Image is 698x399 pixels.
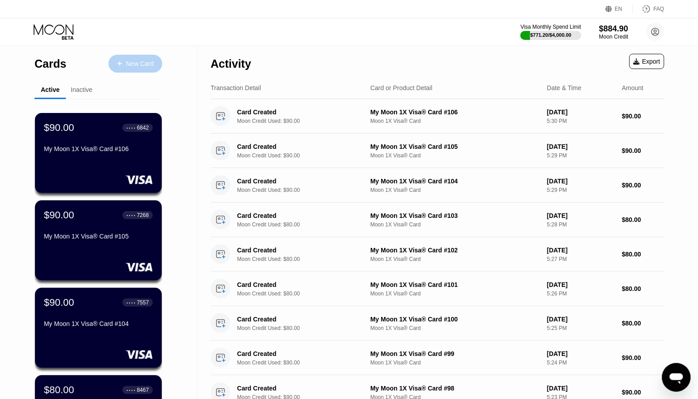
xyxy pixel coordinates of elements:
[370,291,540,297] div: Moon 1X Visa® Card
[237,350,365,357] div: Card Created
[599,24,629,40] div: $884.90Moon Credit
[44,209,74,221] div: $90.00
[237,281,365,288] div: Card Created
[44,122,74,134] div: $90.00
[547,291,615,297] div: 5:26 PM
[137,299,149,306] div: 7557
[547,325,615,331] div: 5:25 PM
[370,212,540,219] div: My Moon 1X Visa® Card #103
[547,178,615,185] div: [DATE]
[211,341,664,375] div: Card CreatedMoon Credit Used: $90.00My Moon 1X Visa® Card #99Moon 1X Visa® Card[DATE]5:24 PM$90.00
[622,320,665,327] div: $80.00
[599,34,629,40] div: Moon Credit
[370,143,540,150] div: My Moon 1X Visa® Card #105
[622,182,665,189] div: $90.00
[622,216,665,223] div: $80.00
[370,385,540,392] div: My Moon 1X Visa® Card #98
[547,212,615,219] div: [DATE]
[237,187,374,193] div: Moon Credit Used: $90.00
[370,325,540,331] div: Moon 1X Visa® Card
[370,247,540,254] div: My Moon 1X Visa® Card #102
[35,57,66,70] div: Cards
[41,86,60,93] div: Active
[237,360,374,366] div: Moon Credit Used: $90.00
[237,108,365,116] div: Card Created
[622,84,644,91] div: Amount
[35,113,162,193] div: $90.00● ● ● ●6842My Moon 1X Visa® Card #106
[622,251,665,258] div: $80.00
[606,4,633,13] div: EN
[211,306,664,341] div: Card CreatedMoon Credit Used: $80.00My Moon 1X Visa® Card #100Moon 1X Visa® Card[DATE]5:25 PM$80.00
[547,316,615,323] div: [DATE]
[547,143,615,150] div: [DATE]
[44,297,74,308] div: $90.00
[137,212,149,218] div: 7268
[237,316,365,323] div: Card Created
[547,84,581,91] div: Date & Time
[237,256,374,262] div: Moon Credit Used: $80.00
[126,389,135,391] div: ● ● ● ●
[126,214,135,217] div: ● ● ● ●
[370,152,540,159] div: Moon 1X Visa® Card
[237,152,374,159] div: Moon Credit Used: $90.00
[633,58,660,65] div: Export
[44,320,153,327] div: My Moon 1X Visa® Card #104
[211,134,664,168] div: Card CreatedMoon Credit Used: $90.00My Moon 1X Visa® Card #105Moon 1X Visa® Card[DATE]5:29 PM$90.00
[615,6,623,12] div: EN
[44,384,74,396] div: $80.00
[211,99,664,134] div: Card CreatedMoon Credit Used: $90.00My Moon 1X Visa® Card #106Moon 1X Visa® Card[DATE]5:30 PM$90.00
[622,389,665,396] div: $90.00
[237,221,374,228] div: Moon Credit Used: $80.00
[71,86,92,93] div: Inactive
[547,108,615,116] div: [DATE]
[126,60,154,68] div: New Card
[237,385,365,392] div: Card Created
[547,350,615,357] div: [DATE]
[370,281,540,288] div: My Moon 1X Visa® Card #101
[211,84,261,91] div: Transaction Detail
[370,187,540,193] div: Moon 1X Visa® Card
[622,113,665,120] div: $90.00
[108,55,162,73] div: New Card
[237,291,374,297] div: Moon Credit Used: $80.00
[237,325,374,331] div: Moon Credit Used: $80.00
[370,178,540,185] div: My Moon 1X Visa® Card #104
[35,288,162,368] div: $90.00● ● ● ●7557My Moon 1X Visa® Card #104
[547,281,615,288] div: [DATE]
[629,54,664,69] div: Export
[547,247,615,254] div: [DATE]
[211,168,664,203] div: Card CreatedMoon Credit Used: $90.00My Moon 1X Visa® Card #104Moon 1X Visa® Card[DATE]5:29 PM$90.00
[520,24,581,40] div: Visa Monthly Spend Limit$771.20/$4,000.00
[662,363,691,392] iframe: Кнопка запуска окна обмена сообщениями
[237,212,365,219] div: Card Created
[237,118,374,124] div: Moon Credit Used: $90.00
[237,178,365,185] div: Card Created
[599,24,629,34] div: $884.90
[211,57,251,70] div: Activity
[547,221,615,228] div: 5:28 PM
[44,145,153,152] div: My Moon 1X Visa® Card #106
[547,152,615,159] div: 5:29 PM
[211,272,664,306] div: Card CreatedMoon Credit Used: $80.00My Moon 1X Visa® Card #101Moon 1X Visa® Card[DATE]5:26 PM$80.00
[211,237,664,272] div: Card CreatedMoon Credit Used: $80.00My Moon 1X Visa® Card #102Moon 1X Visa® Card[DATE]5:27 PM$80.00
[237,143,365,150] div: Card Created
[126,301,135,304] div: ● ● ● ●
[370,84,433,91] div: Card or Product Detail
[137,125,149,131] div: 6842
[137,387,149,393] div: 8467
[547,360,615,366] div: 5:24 PM
[370,316,540,323] div: My Moon 1X Visa® Card #100
[547,187,615,193] div: 5:29 PM
[35,200,162,281] div: $90.00● ● ● ●7268My Moon 1X Visa® Card #105
[370,108,540,116] div: My Moon 1X Visa® Card #106
[530,32,572,38] div: $771.20 / $4,000.00
[654,6,664,12] div: FAQ
[622,354,665,361] div: $90.00
[547,385,615,392] div: [DATE]
[370,360,540,366] div: Moon 1X Visa® Card
[370,221,540,228] div: Moon 1X Visa® Card
[126,126,135,129] div: ● ● ● ●
[633,4,664,13] div: FAQ
[237,247,365,254] div: Card Created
